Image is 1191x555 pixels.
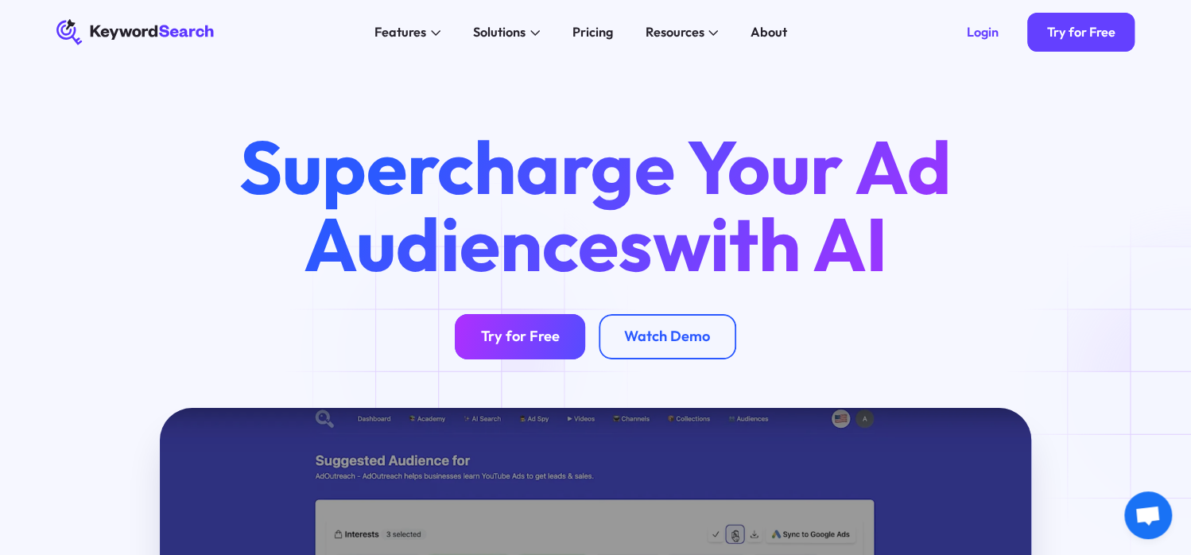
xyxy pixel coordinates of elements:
[481,328,560,346] div: Try for Free
[645,22,704,41] div: Resources
[374,22,426,41] div: Features
[947,13,1018,52] a: Login
[741,19,797,45] a: About
[967,24,999,40] div: Login
[751,22,787,41] div: About
[1027,13,1135,52] a: Try for Free
[1047,24,1115,40] div: Try for Free
[563,19,623,45] a: Pricing
[653,197,887,290] span: with AI
[624,328,710,346] div: Watch Demo
[473,22,526,41] div: Solutions
[455,314,585,359] a: Try for Free
[1124,491,1172,539] a: Open chat
[572,22,613,41] div: Pricing
[208,129,983,281] h1: Supercharge Your Ad Audiences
